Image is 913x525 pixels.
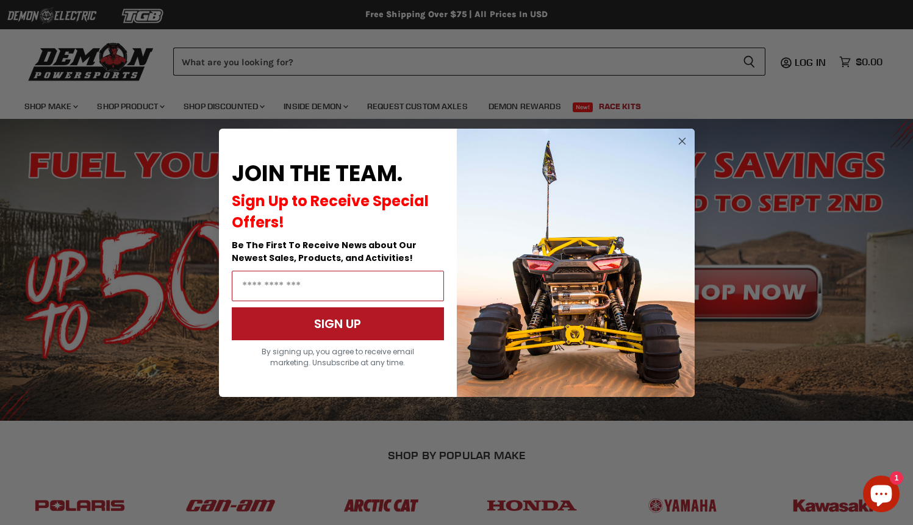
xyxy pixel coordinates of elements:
span: Be The First To Receive News about Our Newest Sales, Products, and Activities! [232,239,417,264]
inbox-online-store-chat: Shopify online store chat [859,476,903,515]
span: By signing up, you agree to receive email marketing. Unsubscribe at any time. [262,346,414,368]
span: Sign Up to Receive Special Offers! [232,191,429,232]
img: a9095488-b6e7-41ba-879d-588abfab540b.jpeg [457,129,695,397]
input: Email Address [232,271,444,301]
span: JOIN THE TEAM. [232,158,403,189]
button: Close dialog [675,134,690,149]
button: SIGN UP [232,307,444,340]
